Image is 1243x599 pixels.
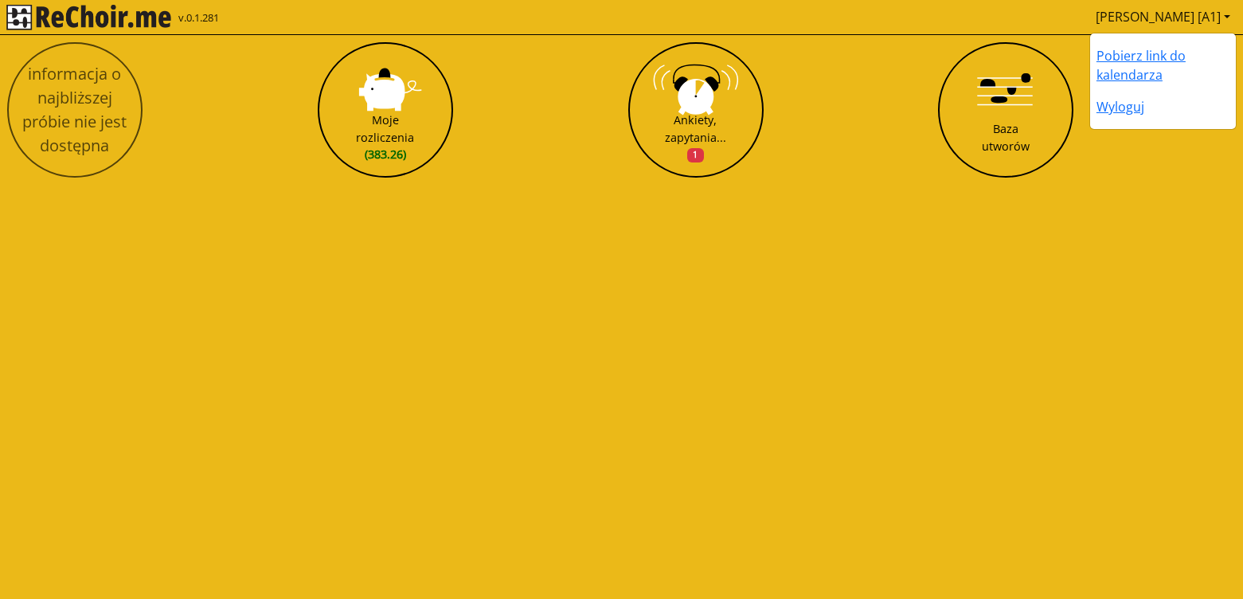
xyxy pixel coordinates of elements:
div: Ankiety, zapytania... [665,112,726,163]
span: (383.26) [356,146,414,163]
span: 1 [687,148,703,162]
div: Moje rozliczenia [356,112,414,163]
div: Baza utworów [982,120,1030,155]
img: rekłajer mi [6,5,171,30]
ul: [PERSON_NAME] [A1] [1089,33,1237,130]
span: v.0.1.281 [179,10,220,26]
a: [PERSON_NAME] [A1] [1089,1,1237,33]
button: Baza utworów [938,42,1073,178]
a: Pobierz link do kalendarza [1096,47,1186,84]
a: Wyloguj [1096,98,1144,115]
button: Ankiety, zapytania...1 [628,42,764,178]
button: Moje rozliczenia(383.26) [318,42,453,178]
